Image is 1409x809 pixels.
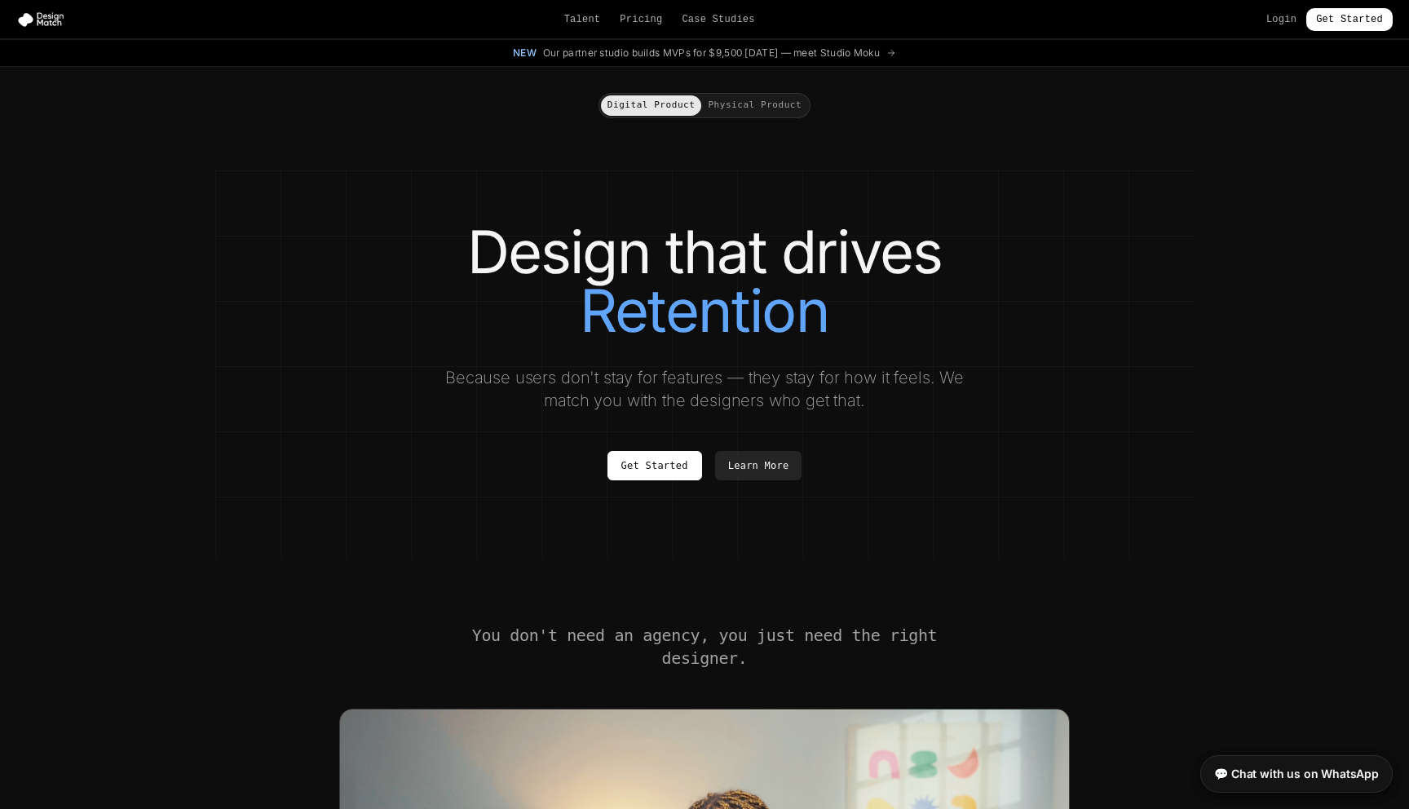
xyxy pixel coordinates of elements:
a: Talent [564,13,601,26]
span: New [513,46,537,60]
a: 💬 Chat with us on WhatsApp [1200,755,1393,793]
button: Physical Product [701,95,808,116]
a: Learn More [715,451,802,480]
span: Our partner studio builds MVPs for $9,500 [DATE] — meet Studio Moku [543,46,880,60]
button: Digital Product [601,95,702,116]
a: Pricing [620,13,662,26]
a: Get Started [607,451,702,480]
h2: You don't need an agency, you just need the right designer. [470,624,939,670]
h1: Design that drives [248,223,1161,340]
img: Design Match [16,11,72,28]
p: Because users don't stay for features — they stay for how it feels. We match you with the designe... [431,366,978,412]
a: Case Studies [682,13,754,26]
a: Get Started [1306,8,1393,31]
a: Login [1266,13,1296,26]
span: Retention [580,281,829,340]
